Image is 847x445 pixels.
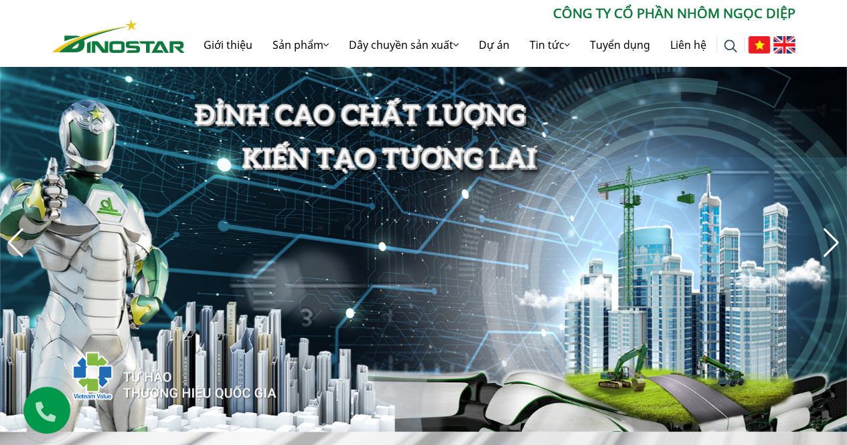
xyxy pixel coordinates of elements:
a: Sản phẩm [262,23,339,66]
img: Nhôm Dinostar [52,19,185,53]
a: Dự án [469,23,520,66]
a: Giới thiệu [194,23,262,66]
a: Tin tức [520,23,580,66]
a: Tuyển dụng [580,23,660,66]
div: Previous slide [7,228,25,258]
a: Liên hệ [660,23,716,66]
img: search [724,39,737,53]
div: Next slide [822,228,840,258]
p: CÔNG TY CỔ PHẦN NHÔM NGỌC DIỆP [185,3,795,23]
img: thqg [32,327,279,418]
img: Tiếng Việt [748,36,770,54]
a: Nhôm Dinostar [52,17,185,52]
a: Dây chuyền sản xuất [339,23,469,66]
img: English [773,36,795,54]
